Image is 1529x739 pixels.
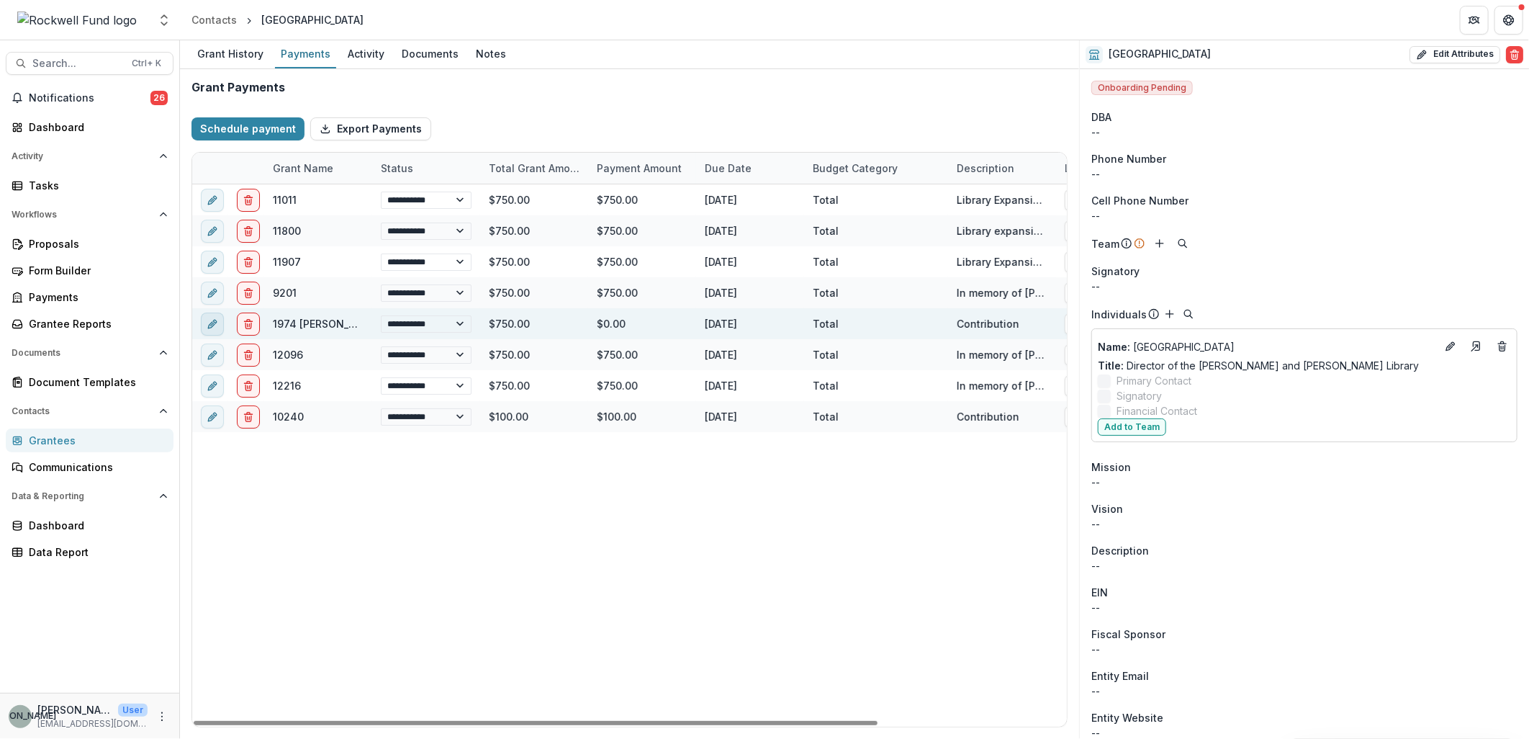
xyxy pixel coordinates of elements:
[17,12,137,29] img: Rockwell Fund logo
[191,117,305,140] button: Schedule payment
[1494,338,1511,355] button: Deletes
[29,263,162,278] div: Form Builder
[1117,403,1197,418] span: Financial Contact
[1065,189,1191,212] button: N/A
[1098,359,1124,372] span: Title :
[588,246,696,277] div: $750.00
[6,52,173,75] button: Search...
[29,518,162,533] div: Dashboard
[129,55,164,71] div: Ctrl + K
[1091,585,1108,600] p: EIN
[1065,313,1191,336] button: N/A
[813,285,839,300] div: Total
[6,485,173,508] button: Open Data & Reporting
[813,223,839,238] div: Total
[273,256,301,268] a: 11907
[29,92,150,104] span: Notifications
[32,58,123,70] span: Search...
[696,401,804,432] div: [DATE]
[1460,6,1489,35] button: Partners
[1161,305,1178,323] button: Add
[6,285,173,309] a: Payments
[201,282,224,305] button: edit
[813,254,839,269] div: Total
[1091,151,1166,166] span: Phone Number
[237,375,260,398] button: delete
[696,308,804,339] div: [DATE]
[275,40,336,68] a: Payments
[29,545,162,560] div: Data Report
[1065,220,1191,243] button: N/A
[588,277,696,308] div: $750.00
[29,178,162,193] div: Tasks
[696,153,804,184] div: Due Date
[1091,109,1111,125] span: DBA
[6,341,173,364] button: Open Documents
[813,192,839,207] div: Total
[1410,46,1500,63] button: Edit Attributes
[372,153,480,184] div: Status
[264,161,342,176] div: Grant Name
[1091,642,1517,657] div: --
[480,246,588,277] div: $750.00
[957,347,1047,362] div: In memory of [PERSON_NAME]
[1091,193,1189,208] span: Cell Phone Number
[1091,460,1131,475] span: Mission
[201,189,224,212] button: edit
[1056,153,1200,184] div: Linked Contingencies
[1109,48,1211,61] h2: [GEOGRAPHIC_DATA]
[588,215,696,246] div: $750.00
[1180,305,1197,323] button: Search
[480,161,588,176] div: Total Grant Amount
[29,236,162,251] div: Proposals
[588,339,696,370] div: $750.00
[29,433,162,448] div: Grantees
[1091,501,1123,516] span: Vision
[696,246,804,277] div: [DATE]
[1091,668,1149,684] span: Entity Email
[191,12,237,27] div: Contacts
[957,192,1047,207] div: Library Expansion Project in memory of [PERSON_NAME]
[273,225,301,237] a: 11800
[154,6,174,35] button: Open entity switcher
[29,375,162,390] div: Document Templates
[480,339,588,370] div: $750.00
[273,318,484,330] a: 1974 [PERSON_NAME][GEOGRAPHIC_DATA]
[588,370,696,401] div: $750.00
[153,708,171,725] button: More
[696,277,804,308] div: [DATE]
[1091,475,1517,490] p: --
[1091,558,1517,573] p: --
[1098,418,1166,436] button: Add to Team
[696,184,804,215] div: [DATE]
[1151,235,1168,252] button: Add
[396,43,464,64] div: Documents
[1465,335,1488,358] a: Go to contact
[1056,161,1183,176] div: Linked Contingencies
[948,161,1023,176] div: Description
[1091,208,1517,223] p: --
[273,194,297,206] a: 11011
[480,153,588,184] div: Total Grant Amount
[6,429,173,452] a: Grantees
[1098,358,1511,373] p: Director of the [PERSON_NAME] and [PERSON_NAME] Library
[191,81,285,94] h2: Grant Payments
[201,220,224,243] button: edit
[948,153,1056,184] div: Description
[470,43,512,64] div: Notes
[1091,236,1119,251] p: Team
[191,40,269,68] a: Grant History
[201,313,224,336] button: edit
[696,339,804,370] div: [DATE]
[237,251,260,274] button: delete
[273,287,297,299] a: 9201
[1065,344,1191,367] button: N/A
[12,210,153,220] span: Workflows
[342,43,390,64] div: Activity
[37,717,148,730] p: [EMAIL_ADDRESS][DOMAIN_NAME]
[273,380,301,392] a: 12216
[237,406,260,429] button: delete
[237,220,260,243] button: delete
